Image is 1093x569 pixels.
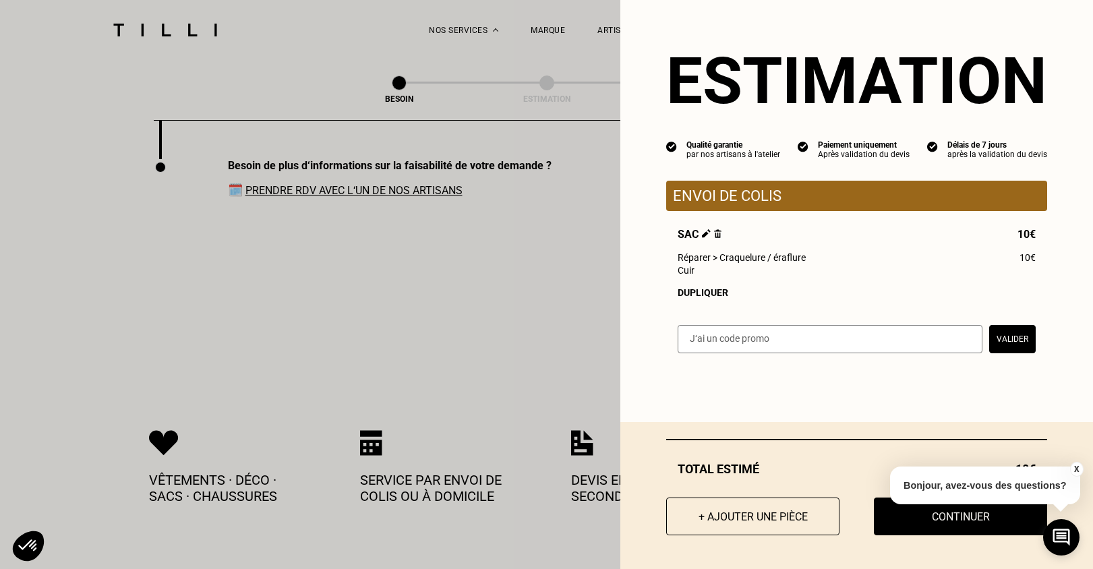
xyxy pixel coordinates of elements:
div: Dupliquer [678,287,1036,298]
img: Éditer [702,229,711,238]
span: 10€ [1020,252,1036,263]
p: Envoi de colis [673,187,1040,204]
p: Bonjour, avez-vous des questions? [890,467,1080,504]
button: Continuer [874,498,1047,535]
div: Total estimé [666,462,1047,476]
input: J‘ai un code promo [678,325,982,353]
div: par nos artisans à l'atelier [686,150,780,159]
div: Délais de 7 jours [947,140,1047,150]
section: Estimation [666,43,1047,119]
img: icon list info [798,140,808,152]
div: après la validation du devis [947,150,1047,159]
button: Valider [989,325,1036,353]
span: Cuir [678,265,695,276]
div: Qualité garantie [686,140,780,150]
div: Paiement uniquement [818,140,910,150]
span: 10€ [1017,228,1036,241]
img: Supprimer [714,229,721,238]
button: X [1069,462,1083,477]
span: Sac [678,228,721,241]
img: icon list info [927,140,938,152]
div: Après validation du devis [818,150,910,159]
img: icon list info [666,140,677,152]
span: Réparer > Craquelure / éraflure [678,252,806,263]
button: + Ajouter une pièce [666,498,839,535]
